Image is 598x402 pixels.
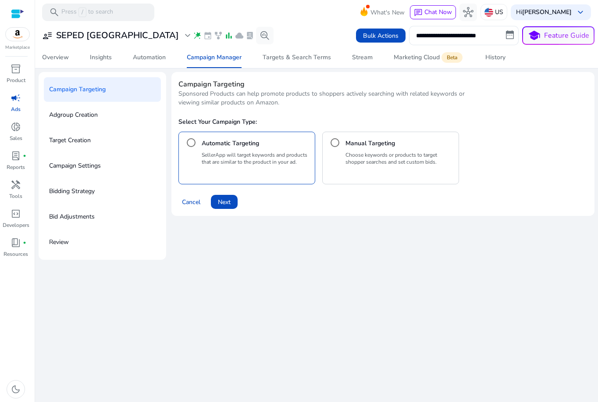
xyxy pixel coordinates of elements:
[214,31,223,40] span: family_history
[9,192,22,200] p: Tools
[23,241,26,244] span: fiber_manual_record
[133,54,166,61] div: Automation
[78,7,86,17] span: /
[6,28,29,41] img: amazon.svg
[11,64,21,74] span: inventory_2
[11,384,21,395] span: dark_mode
[394,54,464,61] div: Marketing Cloud
[49,83,106,97] p: Campaign Targeting
[178,118,588,126] h4: Select Your Campaign Type:
[178,195,204,209] button: Cancel
[4,250,28,258] p: Resources
[575,7,586,18] span: keyboard_arrow_down
[414,8,423,17] span: chat
[3,221,29,229] p: Developers
[10,134,22,142] p: Sales
[459,4,477,21] button: hub
[495,4,503,20] p: US
[263,54,331,61] div: Targets & Search Terms
[235,31,244,40] span: cloud
[193,31,202,40] span: wand_stars
[410,5,456,19] button: chatChat Now
[49,7,60,18] span: search
[5,44,30,51] p: Marketplace
[256,27,274,44] button: search_insights
[49,184,95,198] p: Bidding Strategy
[224,31,233,40] span: bar_chart
[61,7,113,17] p: Press to search
[178,90,473,107] p: Sponsored Products can help promote products to shoppers actively searching with related keywords...
[203,31,212,40] span: event
[485,54,505,61] div: History
[56,30,179,41] h3: SEPED [GEOGRAPHIC_DATA]
[441,52,463,63] span: Beta
[370,5,405,20] span: What's New
[49,159,101,173] p: Campaign Settings
[11,208,21,219] span: code_blocks
[49,210,95,224] p: Bid Adjustments
[356,29,406,43] button: Bulk Actions
[211,195,238,209] button: Next
[90,54,112,61] div: Insights
[182,197,200,207] span: Cancel
[363,31,399,40] span: Bulk Actions
[187,54,242,61] div: Campaign Manager
[23,154,26,158] span: fiber_manual_record
[49,133,91,147] p: Target Creation
[345,139,395,148] h4: Manual Targeting
[218,197,231,207] span: Next
[345,151,455,165] p: Choose keywords or products to target shopper searches and set custom bids.
[463,7,473,18] span: hub
[11,151,21,161] span: lab_profile
[522,8,572,16] b: [PERSON_NAME]
[424,8,452,16] span: Chat Now
[544,30,589,41] p: Feature Guide
[49,108,98,122] p: Adgroup Creation
[246,31,254,40] span: lab_profile
[42,54,69,61] div: Overview
[11,237,21,248] span: book_4
[352,54,373,61] div: Stream
[260,30,270,41] span: search_insights
[11,179,21,190] span: handyman
[202,139,259,148] h4: Automatic Targeting
[202,151,311,165] p: SellerApp will target keywords and products that are similar to the product in your ad.
[528,29,541,42] span: school
[11,122,21,132] span: donut_small
[522,26,594,45] button: schoolFeature Guide
[42,30,53,41] span: user_attributes
[11,105,21,113] p: Ads
[182,30,193,41] span: expand_more
[49,235,69,249] p: Review
[7,163,25,171] p: Reports
[7,76,25,84] p: Product
[11,93,21,103] span: campaign
[178,79,588,90] h3: Campaign Targeting
[516,9,572,15] p: Hi
[484,8,493,17] img: us.svg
